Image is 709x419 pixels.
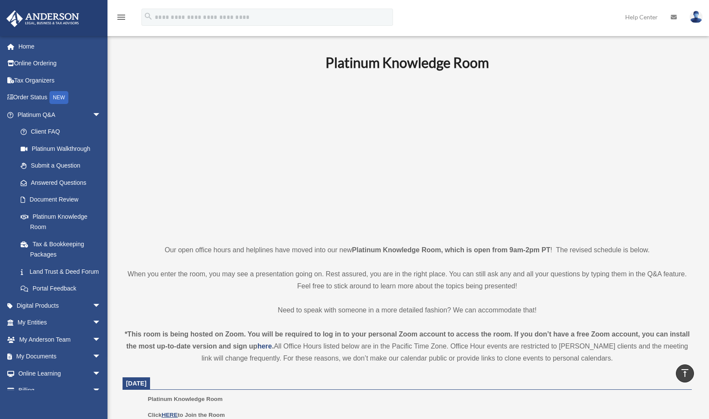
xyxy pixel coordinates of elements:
[4,10,82,27] img: Anderson Advisors Platinum Portal
[116,12,126,22] i: menu
[92,348,110,366] span: arrow_drop_down
[12,191,114,208] a: Document Review
[6,55,114,72] a: Online Ordering
[690,11,703,23] img: User Pic
[12,280,114,297] a: Portal Feedback
[12,157,114,174] a: Submit a Question
[92,106,110,124] span: arrow_drop_down
[6,331,114,348] a: My Anderson Teamarrow_drop_down
[12,123,114,141] a: Client FAQ
[258,343,272,350] a: here
[12,174,114,191] a: Answered Questions
[6,106,114,123] a: Platinum Q&Aarrow_drop_down
[6,297,114,314] a: Digital Productsarrow_drop_down
[126,380,147,387] span: [DATE]
[352,246,550,254] strong: Platinum Knowledge Room, which is open from 9am-2pm PT
[325,54,489,71] b: Platinum Knowledge Room
[92,331,110,349] span: arrow_drop_down
[6,365,114,382] a: Online Learningarrow_drop_down
[6,72,114,89] a: Tax Organizers
[123,328,692,364] div: All Office Hours listed below are in the Pacific Time Zone. Office Hour events are restricted to ...
[92,314,110,332] span: arrow_drop_down
[12,263,114,280] a: Land Trust & Deed Forum
[148,396,223,402] span: Platinum Knowledge Room
[676,364,694,382] a: vertical_align_top
[123,244,692,256] p: Our open office hours and helplines have moved into our new ! The revised schedule is below.
[92,382,110,400] span: arrow_drop_down
[148,412,225,418] b: Click to Join the Room
[92,297,110,315] span: arrow_drop_down
[125,330,690,350] strong: *This room is being hosted on Zoom. You will be required to log in to your personal Zoom account ...
[680,368,690,378] i: vertical_align_top
[6,89,114,107] a: Order StatusNEW
[272,343,273,350] strong: .
[6,382,114,399] a: Billingarrow_drop_down
[123,304,692,316] p: Need to speak with someone in a more detailed fashion? We can accommodate that!
[144,12,153,21] i: search
[6,348,114,365] a: My Documentsarrow_drop_down
[49,91,68,104] div: NEW
[162,412,178,418] a: HERE
[12,140,114,157] a: Platinum Walkthrough
[12,208,110,235] a: Platinum Knowledge Room
[278,83,536,228] iframe: 231110_Toby_KnowledgeRoom
[116,15,126,22] a: menu
[6,314,114,331] a: My Entitiesarrow_drop_down
[12,235,114,263] a: Tax & Bookkeeping Packages
[6,38,114,55] a: Home
[92,365,110,382] span: arrow_drop_down
[123,268,692,292] p: When you enter the room, you may see a presentation going on. Rest assured, you are in the right ...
